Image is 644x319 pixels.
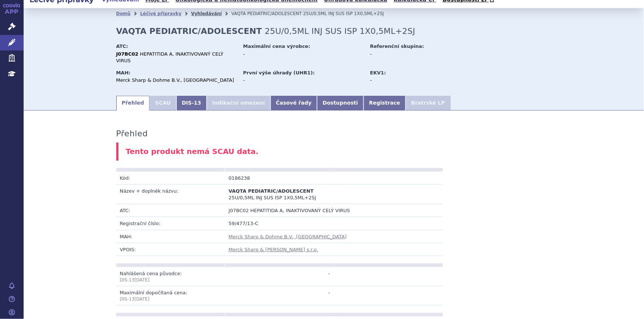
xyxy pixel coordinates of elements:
a: Přehled [116,96,150,111]
span: HEPATITIDA A, INAKTIVOVANÝ CELÝ VIRUS [116,51,224,63]
strong: EKV1: [370,70,386,76]
h3: Přehled [116,129,148,139]
div: Tento produkt nemá SCAU data. [116,143,552,161]
strong: První výše úhrady (UHR1): [243,70,315,76]
div: - [243,51,363,57]
div: - [370,51,453,57]
td: 59/477/13-C [225,217,443,230]
strong: Maximální cena výrobce: [243,43,310,49]
span: 25U/0,5ML INJ SUS ISP 1X0,5ML+2SJ [265,27,416,36]
strong: ATC: [116,43,128,49]
td: Registrační číslo: [116,217,225,230]
p: DIS-13 [120,296,221,302]
a: Léčivé přípravky [140,11,182,16]
td: - [225,267,334,286]
td: 0186238 [225,172,334,185]
td: Maximální dopočítaná cena: [116,286,225,305]
strong: J07BC02 [116,51,138,57]
span: 25U/0,5ML INJ SUS ISP 1X0,5ML+2SJ [303,11,384,16]
div: - [243,77,363,84]
td: Kód: [116,172,225,185]
td: ATC: [116,204,225,217]
a: Vyhledávání [191,11,222,16]
td: Název + doplněk názvu: [116,184,225,204]
a: Registrace [364,96,406,111]
span: [DATE] [135,297,150,302]
td: - [225,286,334,305]
span: J07BC02 [229,208,249,213]
strong: Referenční skupina: [370,43,424,49]
p: DIS-13 [120,277,221,283]
td: Nahlášená cena původce: [116,267,225,286]
a: DIS-13 [176,96,207,111]
div: Merck Sharp & Dohme B.V., [GEOGRAPHIC_DATA] [116,77,236,84]
a: Merck Sharp & [PERSON_NAME] s.r.o. [229,247,318,252]
strong: VAQTA PEDIATRIC/ADOLESCENT [116,27,262,36]
span: 25U/0,5ML INJ SUS ISP 1X0,5ML+2SJ [229,195,316,200]
span: HEPATITIDA A, INAKTIVOVANÝ CELÝ VIRUS [250,208,350,213]
span: VAQTA PEDIATRIC/ADOLESCENT [231,11,302,16]
a: Časové řady [271,96,317,111]
span: [DATE] [135,277,150,283]
td: MAH: [116,230,225,243]
a: Dostupnosti [317,96,364,111]
td: VPOIS: [116,243,225,256]
span: VAQTA PEDIATRIC/ADOLESCENT [229,188,314,194]
a: Domů [116,11,131,16]
a: Merck Sharp & Dohme B.V., [GEOGRAPHIC_DATA] [229,234,347,239]
div: - [370,77,453,84]
strong: MAH: [116,70,131,76]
